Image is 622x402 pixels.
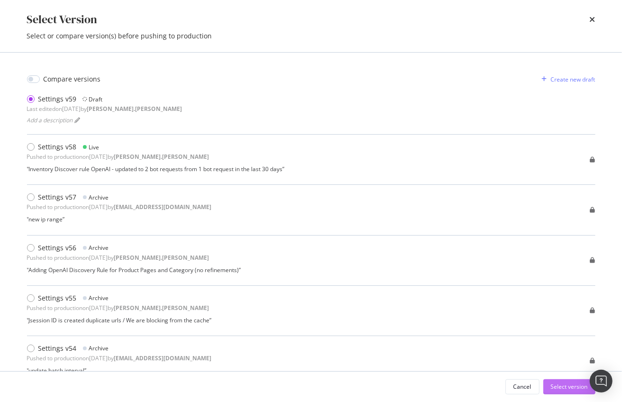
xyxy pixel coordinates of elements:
[27,354,212,362] div: Pushed to production on [DATE] by
[27,11,98,27] div: Select Version
[114,354,212,362] b: [EMAIL_ADDRESS][DOMAIN_NAME]
[27,31,595,41] div: Select or compare version(s) before pushing to production
[538,72,595,87] button: Create new draft
[89,344,109,352] div: Archive
[89,193,109,201] div: Archive
[89,244,109,252] div: Archive
[87,105,182,113] b: [PERSON_NAME].[PERSON_NAME]
[38,344,77,353] div: Settings v54
[27,105,182,113] div: Last edited on [DATE] by
[38,192,77,202] div: Settings v57
[114,153,209,161] b: [PERSON_NAME].[PERSON_NAME]
[27,304,209,312] div: Pushed to production on [DATE] by
[590,11,595,27] div: times
[27,366,212,375] div: “ update batch interval ”
[27,116,73,124] span: Add a description
[27,316,212,324] div: “ Jsession ID is created duplicate urls / We are blocking from the cache ”
[551,383,588,391] div: Select version
[27,215,212,223] div: “ new ip range ”
[27,254,209,262] div: Pushed to production on [DATE] by
[38,94,77,104] div: Settings v59
[27,266,241,274] div: “ Adding OpenAI Discovery Rule for Product Pages and Category (no refinements) ”
[114,254,209,262] b: [PERSON_NAME].[PERSON_NAME]
[44,74,101,84] div: Compare versions
[27,165,285,173] div: “ Inventory Discover rule OpenAI - updated to 2 bot requests from 1 bot request in the last 30 da...
[38,293,77,303] div: Settings v55
[551,75,595,83] div: Create new draft
[27,203,212,211] div: Pushed to production on [DATE] by
[514,383,532,391] div: Cancel
[89,95,103,103] div: Draft
[543,379,595,394] button: Select version
[38,243,77,253] div: Settings v56
[89,143,99,151] div: Live
[27,153,209,161] div: Pushed to production on [DATE] by
[590,370,613,393] div: Open Intercom Messenger
[89,294,109,302] div: Archive
[114,203,212,211] b: [EMAIL_ADDRESS][DOMAIN_NAME]
[114,304,209,312] b: [PERSON_NAME].[PERSON_NAME]
[38,142,77,152] div: Settings v58
[505,379,540,394] button: Cancel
